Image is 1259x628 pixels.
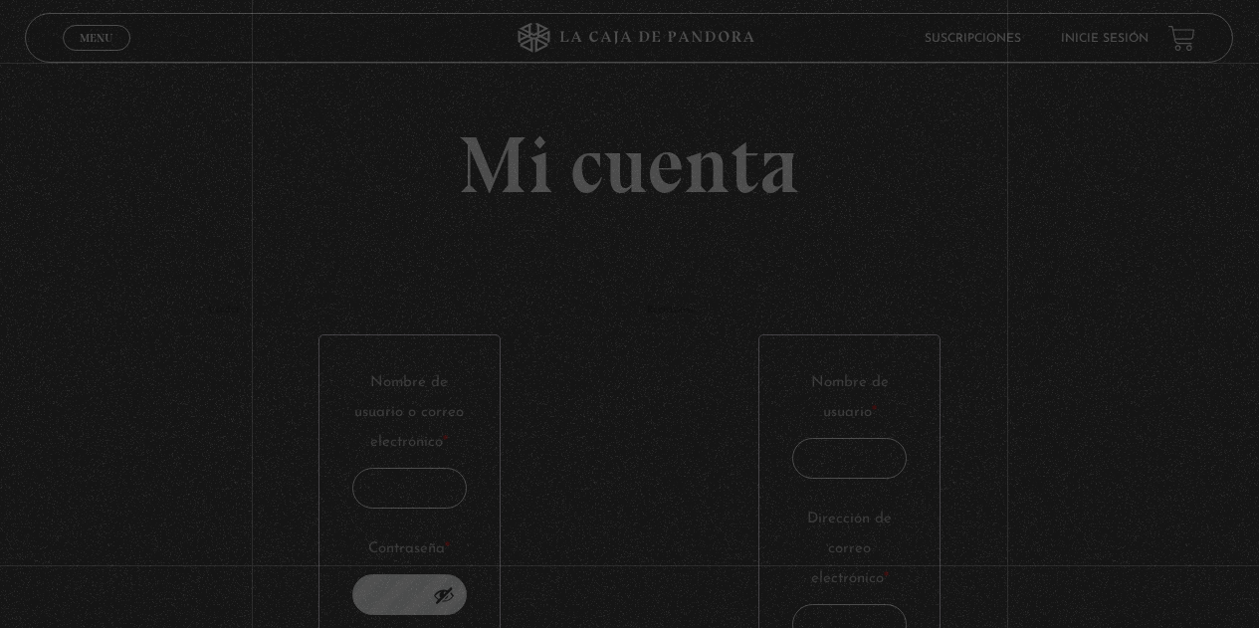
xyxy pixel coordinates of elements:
h2: Registrarse [647,305,1053,314]
span: Cerrar [74,48,120,62]
label: Nombre de usuario [792,368,908,428]
label: Dirección de correo electrónico [792,505,908,594]
span: Menu [81,32,113,44]
button: Mostrar contraseña [433,584,455,606]
h1: Mi cuenta [206,125,1052,205]
a: Suscripciones [926,32,1022,44]
label: Contraseña [352,534,468,564]
a: View your shopping cart [1169,24,1196,51]
a: Inicie sesión [1062,32,1150,44]
label: Nombre de usuario o correo electrónico [352,368,468,458]
h2: Acceder [206,305,612,314]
